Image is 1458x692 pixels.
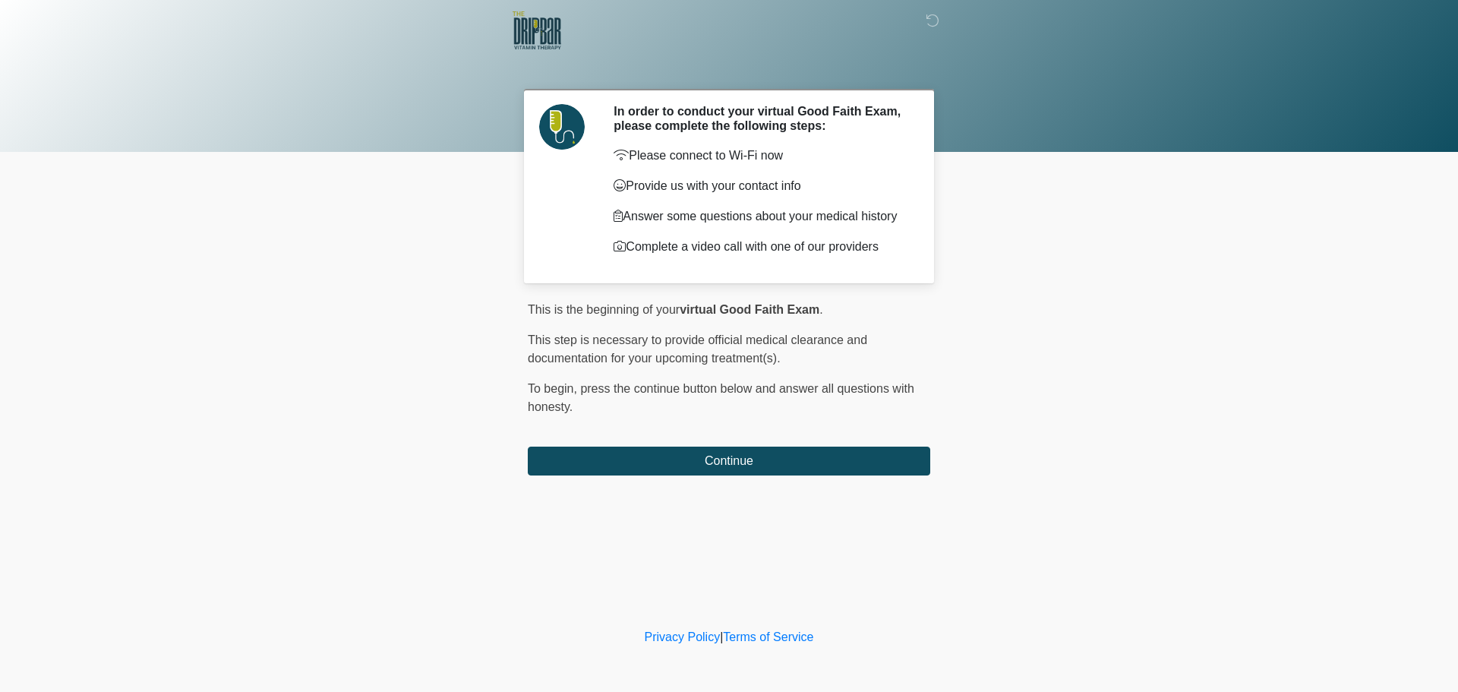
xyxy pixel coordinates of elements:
[614,147,907,165] p: Please connect to Wi-Fi now
[614,177,907,195] p: Provide us with your contact info
[614,207,907,226] p: Answer some questions about your medical history
[516,55,942,83] h1: ‎ ‎
[528,447,930,476] button: Continue
[680,303,819,316] strong: virtual Good Faith Exam
[528,382,580,395] span: To begin,
[614,238,907,256] p: Complete a video call with one of our providers
[539,104,585,150] img: Agent Avatar
[614,104,907,133] h2: In order to conduct your virtual Good Faith Exam, please complete the following steps:
[723,630,813,643] a: Terms of Service
[513,11,561,49] img: The DRIPBaR - Edwardsville Glen Carbon Logo
[528,303,680,316] span: This is the beginning of your
[720,630,723,643] a: |
[528,382,914,413] span: press the continue button below and answer all questions with honesty.
[528,333,867,365] span: This step is necessary to provide official medical clearance and documentation for your upcoming ...
[819,303,822,316] span: .
[645,630,721,643] a: Privacy Policy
